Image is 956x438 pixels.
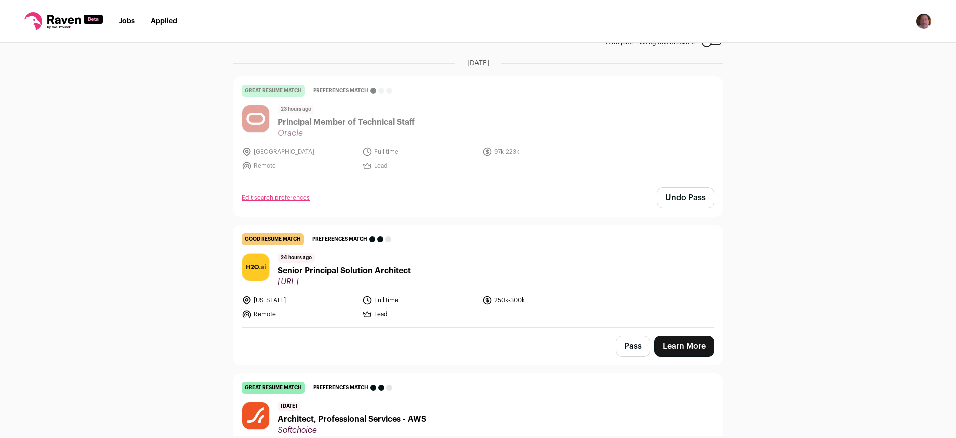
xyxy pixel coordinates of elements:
span: 23 hours ago [278,105,314,114]
span: Preferences match [313,383,368,393]
a: Edit search preferences [242,194,310,202]
span: Architect, Professional Services - AWS [278,413,426,425]
li: 250k-300k [482,295,596,305]
span: 24 hours ago [278,253,315,263]
div: good resume match [242,233,304,245]
li: Full time [362,295,476,305]
span: Preferences match [313,86,368,96]
a: Learn More [654,336,714,357]
div: great resume match [242,382,305,394]
img: 14410719-medium_jpg [916,13,932,29]
a: Jobs [119,18,135,25]
a: great resume match Preferences match 23 hours ago Principal Member of Technical Staff Oracle [GEO... [233,77,723,179]
img: 9c76a23364af62e4939d45365de87dc0abf302c6cae1b266b89975f952efb27b.png [242,105,269,132]
button: Undo Pass [657,187,714,208]
li: Remote [242,161,356,171]
img: 68bd382c8de5484d4660926549b8f3924ff4b4744ee96590f78b52ceabc7d604.png [242,254,269,281]
span: Oracle [278,128,415,138]
li: Full time [362,147,476,157]
li: Lead [362,161,476,171]
button: Open dropdown [916,13,932,29]
span: [DATE] [278,402,300,411]
a: good resume match Preferences match 24 hours ago Senior Principal Solution Architect [URL] [US_ST... [233,225,723,327]
span: Softchoice [278,425,426,435]
li: [GEOGRAPHIC_DATA] [242,147,356,157]
img: 31add112e343633e2eeaf62d37963868ebc08c01d29b30b24c6be97691022491.jpg [242,402,269,429]
li: Remote [242,309,356,319]
span: [URL] [278,277,411,287]
li: [US_STATE] [242,295,356,305]
a: Applied [151,18,177,25]
span: Senior Principal Solution Architect [278,265,411,277]
span: Preferences match [312,234,367,244]
li: 97k-223k [482,147,596,157]
li: Lead [362,309,476,319]
span: [DATE] [467,58,489,68]
div: great resume match [242,85,305,97]
button: Pass [616,336,650,357]
span: Principal Member of Technical Staff [278,116,415,128]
